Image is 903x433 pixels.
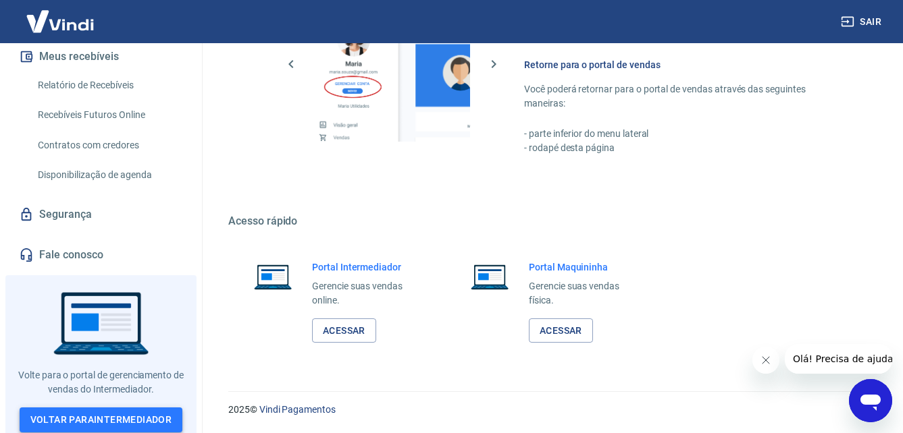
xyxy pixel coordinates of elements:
h6: Portal Intermediador [312,260,421,274]
p: Você poderá retornar para o portal de vendas através das seguintes maneiras: [524,82,838,111]
img: Imagem de um notebook aberto [244,260,301,293]
iframe: Mensagem da empresa [785,344,892,374]
h5: Acesso rápido [228,214,871,228]
p: - rodapé desta página [524,141,838,155]
a: Recebíveis Futuros Online [32,101,186,129]
a: Vindi Pagamentos [259,404,336,415]
a: Fale conosco [16,240,186,270]
iframe: Fechar mensagem [752,347,779,374]
a: Disponibilização de agenda [32,161,186,189]
p: - parte inferior do menu lateral [524,127,838,141]
p: Gerencie suas vendas física. [529,279,638,308]
a: Contratos com credores [32,132,186,159]
button: Sair [838,9,887,34]
p: 2025 © [228,403,871,417]
h6: Portal Maquininha [529,260,638,274]
iframe: Botão para abrir a janela de mensagens [849,379,892,422]
a: Acessar [312,318,376,343]
span: Olá! Precisa de ajuda? [8,9,113,20]
button: Meus recebíveis [16,42,186,71]
p: Gerencie suas vendas online. [312,279,421,308]
h6: Retorne para o portal de vendas [524,58,838,71]
a: Acessar [529,318,593,343]
a: Relatório de Recebíveis [32,71,186,99]
a: Voltar paraIntermediador [20,407,183,432]
img: Imagem de um notebook aberto [461,260,518,293]
a: Segurança [16,200,186,229]
img: Vindi [16,1,104,42]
